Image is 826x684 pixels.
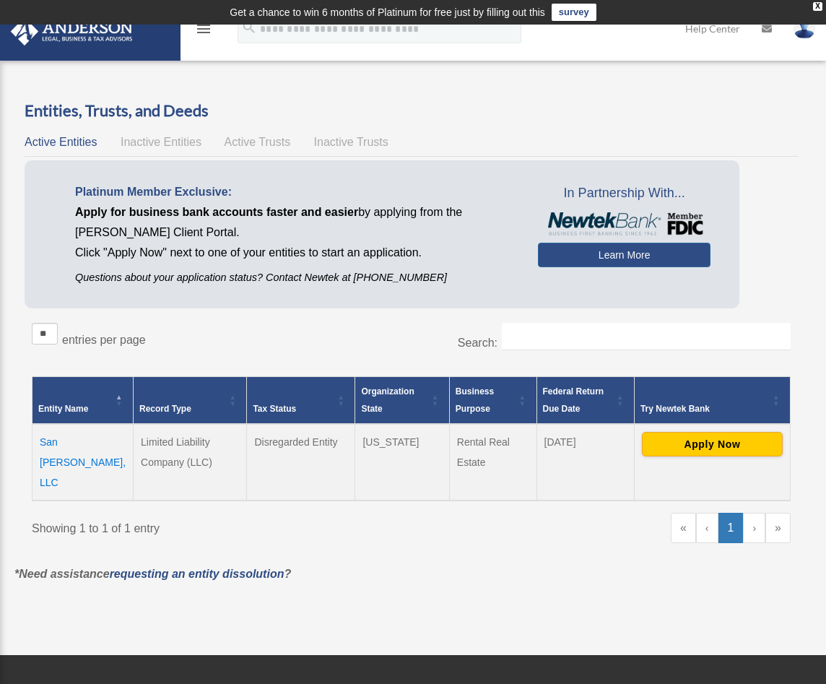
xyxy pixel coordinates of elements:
p: by applying from the [PERSON_NAME] Client Portal. [75,202,516,243]
button: Apply Now [642,432,783,456]
a: Previous [696,513,718,543]
h3: Entities, Trusts, and Deeds [25,100,798,122]
p: Platinum Member Exclusive: [75,182,516,202]
td: Disregarded Entity [247,424,355,501]
i: menu [195,20,212,38]
div: Showing 1 to 1 of 1 entry [32,513,401,539]
span: Inactive Trusts [314,136,388,148]
div: Try Newtek Bank [640,400,768,417]
th: Entity Name: Activate to invert sorting [32,376,134,424]
label: entries per page [62,334,146,346]
a: Last [765,513,791,543]
div: close [813,2,822,11]
p: Questions about your application status? Contact Newtek at [PHONE_NUMBER] [75,269,516,287]
a: First [671,513,696,543]
span: Active Trusts [225,136,291,148]
img: User Pic [794,18,815,39]
span: Organization State [361,386,414,414]
img: Anderson Advisors Platinum Portal [6,17,137,46]
th: Business Purpose: Activate to sort [449,376,536,424]
td: Rental Real Estate [449,424,536,501]
i: search [241,20,257,35]
td: Limited Liability Company (LLC) [134,424,247,501]
th: Organization State: Activate to sort [355,376,449,424]
span: Entity Name [38,404,88,414]
td: [US_STATE] [355,424,449,501]
span: Inactive Entities [121,136,201,148]
td: [DATE] [536,424,634,501]
span: Active Entities [25,136,97,148]
span: Apply for business bank accounts faster and easier [75,206,358,218]
a: Learn More [538,243,710,267]
a: Next [743,513,765,543]
span: Federal Return Due Date [543,386,604,414]
span: Tax Status [253,404,296,414]
th: Try Newtek Bank : Activate to sort [634,376,790,424]
th: Record Type: Activate to sort [134,376,247,424]
a: survey [552,4,596,21]
th: Federal Return Due Date: Activate to sort [536,376,634,424]
span: Business Purpose [456,386,494,414]
span: In Partnership With... [538,182,710,205]
th: Tax Status: Activate to sort [247,376,355,424]
span: Record Type [139,404,191,414]
em: *Need assistance ? [14,568,291,580]
a: menu [195,25,212,38]
td: San [PERSON_NAME], LLC [32,424,134,501]
label: Search: [458,337,497,349]
a: 1 [718,513,744,543]
img: NewtekBankLogoSM.png [545,212,703,235]
p: Click "Apply Now" next to one of your entities to start an application. [75,243,516,263]
a: requesting an entity dissolution [110,568,284,580]
div: Get a chance to win 6 months of Platinum for free just by filling out this [230,4,545,21]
